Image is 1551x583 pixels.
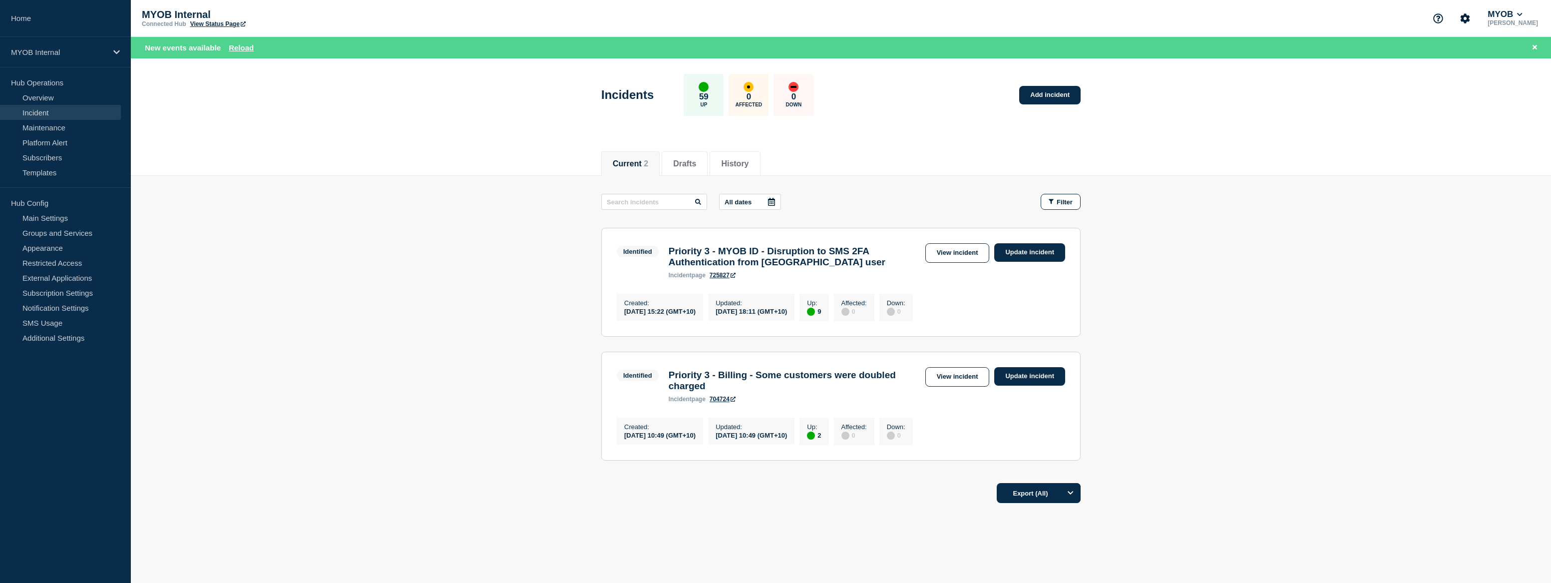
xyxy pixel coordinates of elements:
[669,396,706,403] p: page
[673,159,696,168] button: Drafts
[807,308,815,316] div: up
[624,423,696,431] p: Created :
[624,431,696,439] div: [DATE] 10:49 (GMT+10)
[786,102,802,107] p: Down
[841,432,849,440] div: disabled
[1486,19,1540,26] p: [PERSON_NAME]
[887,307,905,316] div: 0
[736,102,762,107] p: Affected
[229,43,254,52] button: Reload
[716,431,787,439] div: [DATE] 10:49 (GMT+10)
[925,243,990,263] a: View incident
[807,299,821,307] p: Up :
[699,92,709,102] p: 59
[669,272,706,279] p: page
[841,431,867,440] div: 0
[716,307,787,315] div: [DATE] 18:11 (GMT+10)
[841,308,849,316] div: disabled
[994,367,1065,386] a: Update incident
[716,299,787,307] p: Updated :
[1061,483,1081,503] button: Options
[841,307,867,316] div: 0
[747,92,751,102] p: 0
[807,423,821,431] p: Up :
[791,92,796,102] p: 0
[669,396,692,403] span: incident
[716,423,787,431] p: Updated :
[887,432,895,440] div: disabled
[145,43,221,52] span: New events available
[613,159,648,168] button: Current 2
[644,159,648,168] span: 2
[807,307,821,316] div: 9
[1041,194,1081,210] button: Filter
[1455,8,1476,29] button: Account settings
[807,432,815,440] div: up
[11,48,107,56] p: MYOB Internal
[710,396,736,403] a: 704724
[807,431,821,440] div: 2
[669,246,920,268] h3: Priority 3 - MYOB ID - Disruption to SMS 2FA Authentication from [GEOGRAPHIC_DATA] user
[617,370,659,381] span: Identified
[190,20,246,27] a: View Status Page
[887,431,905,440] div: 0
[887,299,905,307] p: Down :
[1057,198,1073,206] span: Filter
[887,308,895,316] div: disabled
[887,423,905,431] p: Down :
[710,272,736,279] a: 725827
[601,194,707,210] input: Search incidents
[1428,8,1449,29] button: Support
[669,272,692,279] span: incident
[841,423,867,431] p: Affected :
[841,299,867,307] p: Affected :
[624,299,696,307] p: Created :
[997,483,1081,503] button: Export (All)
[699,82,709,92] div: up
[624,307,696,315] div: [DATE] 15:22 (GMT+10)
[669,370,920,392] h3: Priority 3 - Billing - Some customers were doubled charged
[719,194,781,210] button: All dates
[142,20,186,27] p: Connected Hub
[617,246,659,257] span: Identified
[601,88,654,102] h1: Incidents
[1019,86,1081,104] a: Add incident
[721,159,749,168] button: History
[1486,9,1525,19] button: MYOB
[700,102,707,107] p: Up
[994,243,1065,262] a: Update incident
[725,198,752,206] p: All dates
[744,82,754,92] div: affected
[142,9,342,20] p: MYOB Internal
[925,367,990,387] a: View incident
[788,82,798,92] div: down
